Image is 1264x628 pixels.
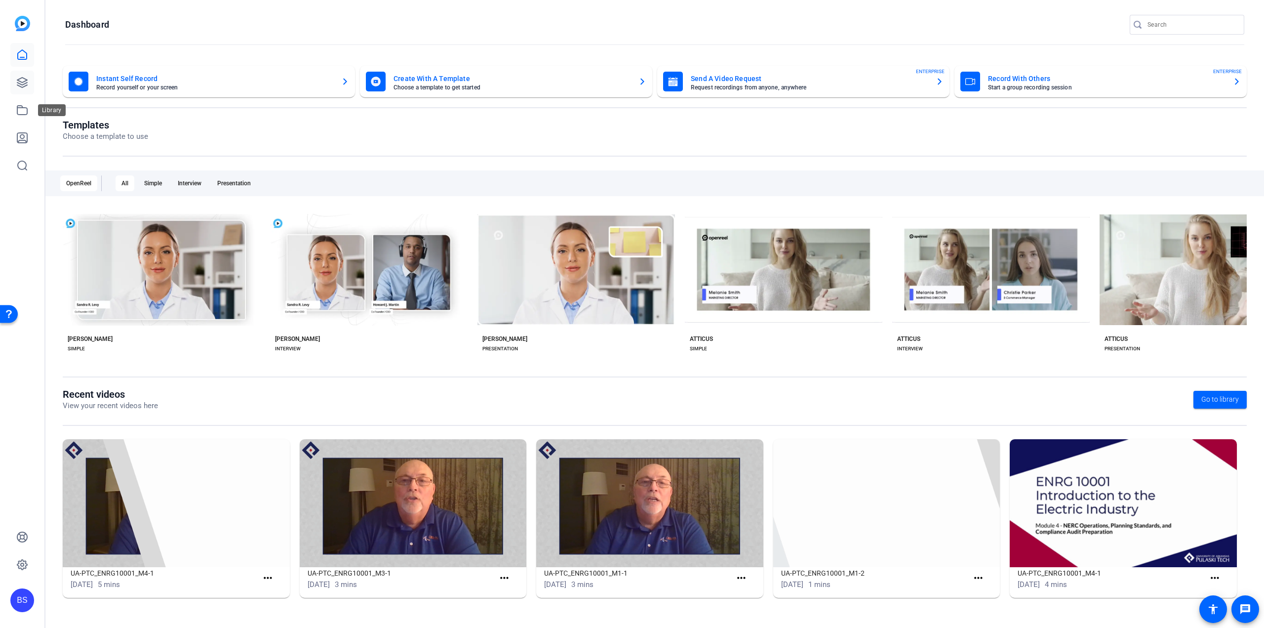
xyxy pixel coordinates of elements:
[482,335,527,343] div: [PERSON_NAME]
[544,580,566,589] span: [DATE]
[808,580,830,589] span: 1 mins
[1105,345,1140,353] div: PRESENTATION
[394,84,631,90] mat-card-subtitle: Choose a template to get started
[1018,580,1040,589] span: [DATE]
[1209,572,1221,585] mat-icon: more_horiz
[571,580,593,589] span: 3 mins
[68,345,85,353] div: SIMPLE
[781,567,968,579] h1: UA-PTC_ENRG10001_M1-2
[300,439,527,567] img: UA-PTC_ENRG10001_M3-1
[1213,68,1242,75] span: ENTERPRISE
[38,104,66,116] div: Library
[1045,580,1067,589] span: 4 mins
[1018,567,1205,579] h1: UA-PTC_ENRG10001_M4-1
[10,588,34,612] div: BS
[63,66,355,97] button: Instant Self RecordRecord yourself or your screen
[1105,335,1128,343] div: ATTICUS
[71,580,93,589] span: [DATE]
[972,572,985,585] mat-icon: more_horiz
[498,572,511,585] mat-icon: more_horiz
[63,439,290,567] img: UA-PTC_ENRG10001_M4-1
[335,580,357,589] span: 3 mins
[71,567,258,579] h1: UA-PTC_ENRG10001_M4-1
[897,345,923,353] div: INTERVIEW
[1201,394,1239,405] span: Go to library
[63,388,158,400] h1: Recent videos
[544,567,731,579] h1: UA-PTC_ENRG10001_M1-1
[657,66,949,97] button: Send A Video RequestRequest recordings from anyone, anywhereENTERPRISE
[308,567,495,579] h1: UA-PTC_ENRG10001_M3-1
[897,335,920,343] div: ATTICUS
[988,84,1225,90] mat-card-subtitle: Start a group recording session
[1193,391,1247,409] a: Go to library
[15,16,30,31] img: blue-gradient.svg
[735,572,748,585] mat-icon: more_horiz
[773,439,1000,567] img: UA-PTC_ENRG10001_M1-2
[691,73,928,84] mat-card-title: Send A Video Request
[65,19,109,31] h1: Dashboard
[954,66,1247,97] button: Record With OthersStart a group recording sessionENTERPRISE
[63,400,158,412] p: View your recent videos here
[916,68,945,75] span: ENTERPRISE
[690,345,707,353] div: SIMPLE
[63,131,148,142] p: Choose a template to use
[96,73,333,84] mat-card-title: Instant Self Record
[781,580,803,589] span: [DATE]
[690,335,713,343] div: ATTICUS
[1147,19,1236,31] input: Search
[1207,603,1219,615] mat-icon: accessibility
[96,84,333,90] mat-card-subtitle: Record yourself or your screen
[262,572,274,585] mat-icon: more_horiz
[116,175,134,191] div: All
[172,175,207,191] div: Interview
[63,119,148,131] h1: Templates
[360,66,652,97] button: Create With A TemplateChoose a template to get started
[68,335,113,343] div: [PERSON_NAME]
[211,175,257,191] div: Presentation
[1239,603,1251,615] mat-icon: message
[275,345,301,353] div: INTERVIEW
[394,73,631,84] mat-card-title: Create With A Template
[138,175,168,191] div: Simple
[988,73,1225,84] mat-card-title: Record With Others
[308,580,330,589] span: [DATE]
[275,335,320,343] div: [PERSON_NAME]
[536,439,763,567] img: UA-PTC_ENRG10001_M1-1
[98,580,120,589] span: 5 mins
[1010,439,1237,567] img: UA-PTC_ENRG10001_M4-1
[482,345,518,353] div: PRESENTATION
[60,175,97,191] div: OpenReel
[691,84,928,90] mat-card-subtitle: Request recordings from anyone, anywhere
